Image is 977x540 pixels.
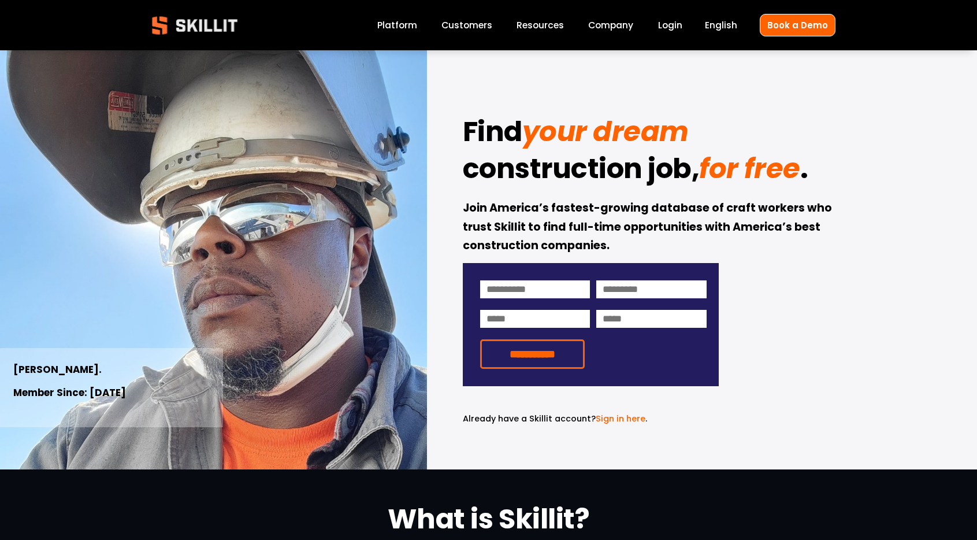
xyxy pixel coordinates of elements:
[463,412,719,426] p: .
[658,17,682,33] a: Login
[699,149,800,188] em: for free
[463,110,522,158] strong: Find
[13,362,102,379] strong: [PERSON_NAME].
[441,17,492,33] a: Customers
[517,17,564,33] a: folder dropdown
[760,14,835,36] a: Book a Demo
[517,19,564,32] span: Resources
[463,199,834,256] strong: Join America’s fastest-growing database of craft workers who trust Skillit to find full-time oppo...
[463,413,596,424] span: Already have a Skillit account?
[522,112,689,151] em: your dream
[588,17,633,33] a: Company
[705,17,737,33] div: language picker
[377,17,417,33] a: Platform
[13,385,126,402] strong: Member Since: [DATE]
[463,147,700,195] strong: construction job,
[800,147,808,195] strong: .
[705,19,737,32] span: English
[142,8,247,43] img: Skillit
[596,413,645,424] a: Sign in here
